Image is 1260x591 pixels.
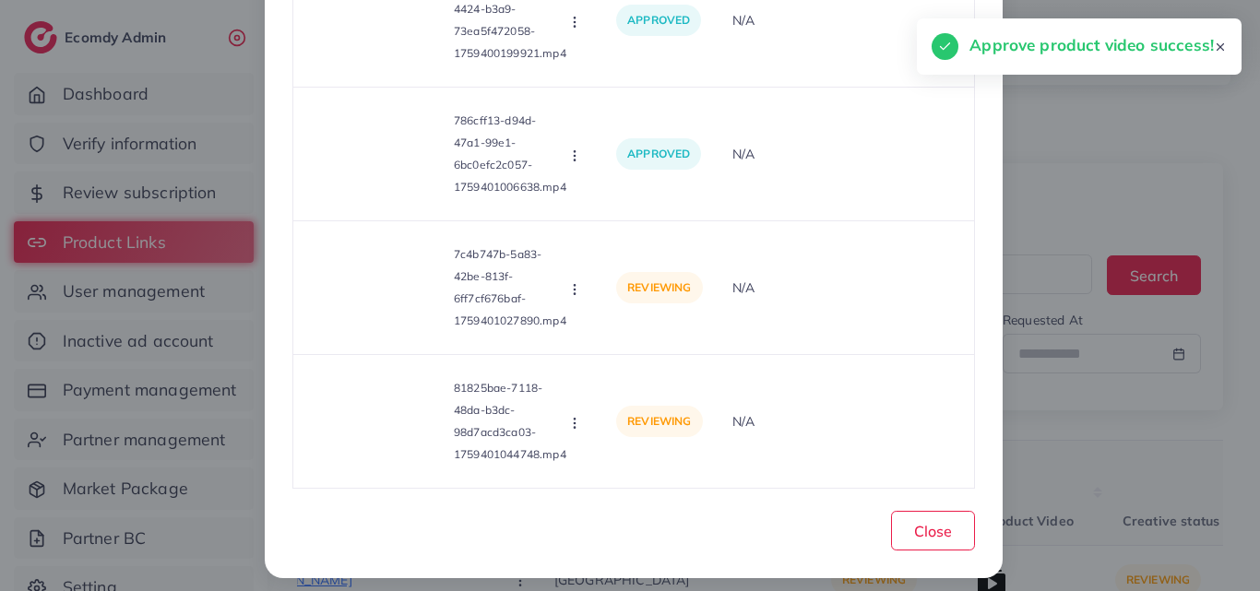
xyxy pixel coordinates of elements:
p: reviewing [616,406,702,437]
span: Close [914,522,952,540]
p: approved [616,5,701,36]
p: reviewing [616,272,702,303]
p: N/A [732,9,959,31]
p: N/A [732,143,959,165]
p: approved [616,138,701,170]
p: N/A [732,277,959,299]
p: 786cff13-d94d-47a1-99e1-6bc0efc2c057-1759401006638.mp4 [454,110,566,198]
h5: Approve product video success! [969,33,1214,57]
p: 7c4b747b-5a83-42be-813f-6ff7cf676baf-1759401027890.mp4 [454,243,566,332]
p: 81825bae-7118-48da-b3dc-98d7acd3ca03-1759401044748.mp4 [454,377,566,466]
button: Close [891,511,975,550]
p: N/A [732,410,959,432]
